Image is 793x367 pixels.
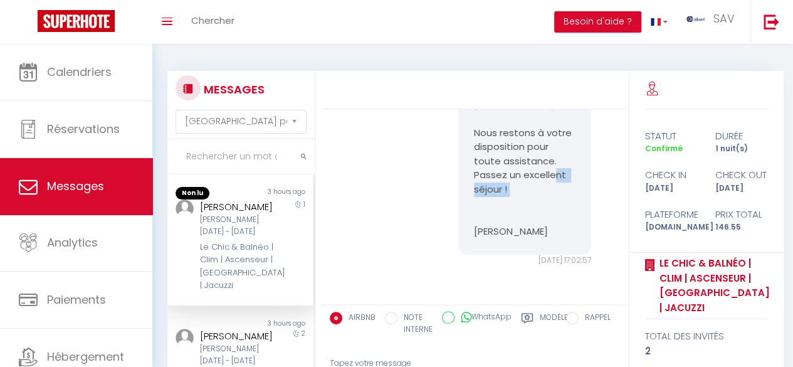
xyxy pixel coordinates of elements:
span: Non lu [176,187,209,199]
label: RAPPEL [579,312,611,326]
span: SAV [713,11,735,26]
span: Réservations [47,121,120,137]
span: Calendriers [47,64,112,80]
span: 1 [303,199,305,209]
img: logout [764,14,779,29]
label: Modèles [540,312,573,338]
div: 146.55 [706,221,776,233]
div: Prix total [706,207,776,222]
span: Chercher [191,14,234,27]
div: total des invités [645,329,769,344]
div: [PERSON_NAME] [200,329,277,344]
span: Analytics [47,235,98,250]
div: statut [637,129,706,144]
div: [DATE] [637,183,706,194]
img: ... [686,16,705,22]
div: check in [637,168,706,183]
span: Messages [47,178,104,194]
div: [PERSON_NAME][DATE] - [DATE] [200,214,277,238]
div: [DATE] [706,183,776,194]
div: Plateforme [637,207,706,222]
div: durée [706,129,776,144]
div: [PERSON_NAME][DATE] - [DATE] [200,343,277,367]
label: WhatsApp [454,311,512,325]
div: check out [706,168,776,183]
label: NOTE INTERNE [397,312,433,336]
label: AIRBNB [342,312,375,326]
img: ... [176,329,194,347]
input: Rechercher un mot clé [167,139,315,174]
img: ... [176,199,194,218]
div: 2 [645,344,769,359]
img: Super Booking [38,10,115,32]
div: 3 hours ago [240,319,313,329]
div: [DOMAIN_NAME] [637,221,706,233]
span: Confirmé [645,143,683,154]
div: [DATE] 17:02:57 [458,255,591,267]
span: Paiements [47,292,106,307]
a: Le Chic & Balnéo | Clim | Ascenseur | [GEOGRAPHIC_DATA] | Jacuzzi [655,256,770,315]
div: 3 hours ago [240,187,313,199]
div: 1 nuit(s) [706,143,776,155]
span: Hébergement [47,349,124,364]
div: Le Chic & Balnéo | Clim | Ascenseur | [GEOGRAPHIC_DATA] | Jacuzzi [200,241,277,292]
h3: MESSAGES [201,75,265,104]
button: Besoin d'aide ? [554,11,641,33]
div: [PERSON_NAME] [200,199,277,215]
span: 2 [302,329,305,338]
